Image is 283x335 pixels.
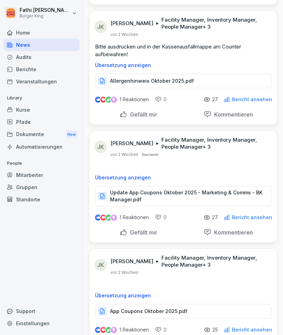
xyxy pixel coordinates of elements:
p: 27 [212,215,218,220]
a: Automatisierungen [3,141,80,153]
p: Gefällt mir [127,111,157,118]
div: Dokumente [3,128,80,141]
a: Home [3,27,80,39]
p: Bericht ansehen [232,97,272,102]
a: Berichte [3,63,80,75]
p: Bericht ansehen [232,215,272,220]
img: celebrate [106,327,111,333]
a: Update App Coupons Oktober 2025 - Marketing & Comms - BK Manager.pdf [95,195,271,202]
p: Kommentieren [211,111,253,118]
p: App Coupons Oktober 2025.pdf [110,308,187,315]
a: News [3,39,80,51]
img: love [101,327,106,333]
p: Übersetzung anzeigen [95,175,271,180]
a: Mitarbeiter [3,169,80,181]
p: Gefällt mir [127,229,157,236]
img: celebrate [106,215,111,221]
p: [PERSON_NAME] [110,20,153,27]
p: Update App Coupons Oktober 2025 - Marketing & Comms - BK Manager.pdf [110,189,264,203]
p: vor 2 Wochen [110,270,138,275]
p: Bearbeitet [142,152,158,157]
p: People [3,158,80,169]
div: JK [94,259,107,271]
img: inspiring [111,96,117,103]
a: Einstellungen [3,317,80,329]
img: love [101,97,106,102]
p: Übersetzung anzeigen [95,293,271,298]
img: like [95,215,101,220]
a: Kurse [3,104,80,116]
p: Kommentieren [211,229,253,236]
p: Facility Manager, Inventory Manager, People Manager + 3 [161,16,269,30]
div: JK [94,21,107,33]
img: celebrate [106,97,111,103]
p: Burger King [20,14,71,18]
div: JK [94,141,107,153]
a: Allergenhinweis Oktober 2025.pdf [95,80,271,87]
img: inspiring [111,214,117,221]
a: Standorte [3,193,80,206]
div: 0 [155,96,167,103]
div: Support [3,305,80,317]
p: 1 Reaktionen [119,215,149,220]
div: 0 [155,214,167,221]
p: Facility Manager, Inventory Manager, People Manager + 3 [161,254,269,268]
img: inspiring [111,327,117,333]
p: Allergenhinweis Oktober 2025.pdf [110,77,194,84]
img: like [95,327,101,333]
a: DokumenteNew [3,128,80,141]
p: 1 Reaktionen [119,97,149,102]
p: Fathi [PERSON_NAME] [20,7,71,13]
a: Audits [3,51,80,63]
p: 1 Reaktionen [119,327,149,333]
a: Gruppen [3,181,80,193]
p: vor 2 Wochen [110,152,138,157]
p: Bericht ansehen [232,327,272,333]
p: Library [3,92,80,104]
img: love [101,215,106,220]
p: vor 2 Wochen [110,32,138,37]
a: Veranstaltungen [3,75,80,88]
p: 27 [212,97,218,102]
p: 25 [212,327,218,333]
p: Facility Manager, Inventory Manager, People Manager + 3 [161,136,269,150]
div: 0 [155,326,167,333]
p: [PERSON_NAME] [110,258,153,265]
p: Übersetzung anzeigen [95,62,271,68]
p: [PERSON_NAME] [110,140,153,147]
p: Bitte ausdrucken und in der Kassenausfallmappe am Counter aufbewahren! [95,43,271,58]
a: Pfade [3,116,80,128]
img: like [95,97,101,102]
a: App Coupons Oktober 2025.pdf [95,310,271,317]
div: New [66,131,78,139]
